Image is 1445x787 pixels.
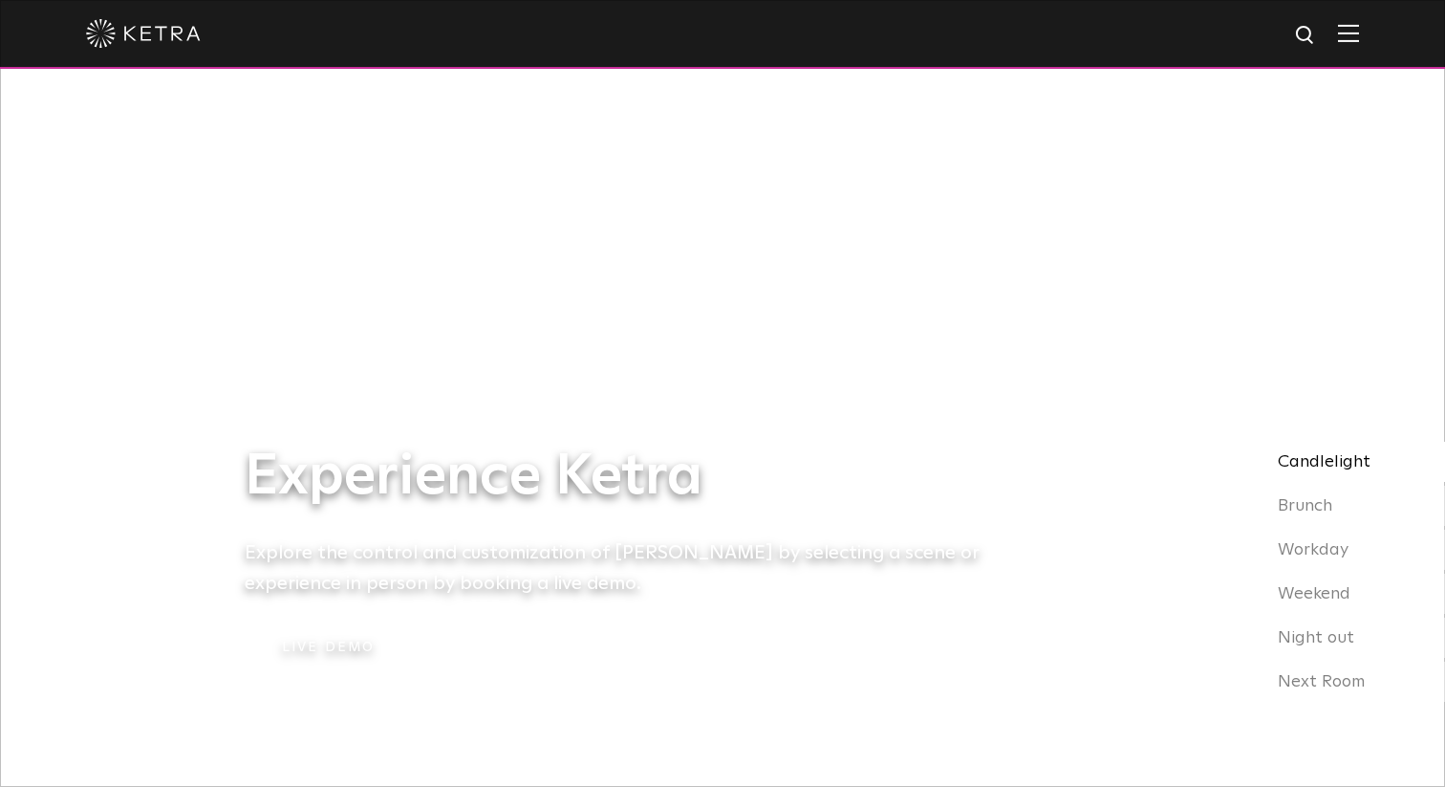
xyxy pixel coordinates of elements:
img: Hamburger%20Nav.svg [1338,24,1359,42]
span: Weekend [1278,585,1350,602]
span: Candlelight [1278,453,1370,470]
h5: Explore the control and customization of [PERSON_NAME] by selecting a scene or experience in pers... [245,537,1009,599]
span: Night out [1278,629,1354,646]
a: Live Demo [245,627,412,668]
h1: Experience Ketra [245,446,1009,509]
span: Workday [1278,541,1348,558]
div: Next Room [1254,662,1445,702]
img: ketra-logo-2019-white [86,19,201,48]
span: Brunch [1278,497,1332,514]
img: search icon [1294,24,1318,48]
